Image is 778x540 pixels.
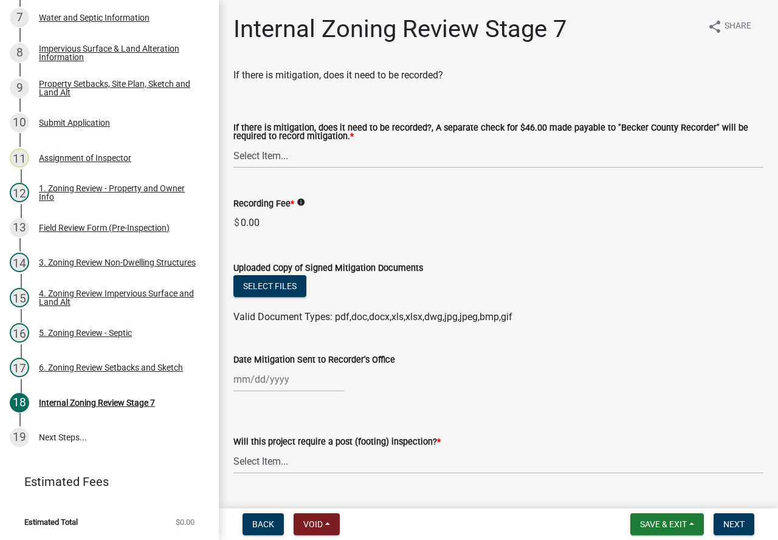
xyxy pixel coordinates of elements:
label: Uploaded Copy of Signed Mitigation Documents [233,264,423,273]
label: If there is mitigation, does it need to be recorded?, A separate check for $46.00 made payable to... [233,124,763,142]
button: Back [243,513,284,535]
button: Save & Exit [630,513,704,535]
div: 17 [10,358,29,377]
span: Save & Exit [640,519,687,529]
div: Internal Zoning Review Stage 7 [39,398,155,407]
label: Date Mitigation Sent to Recorder's Office [233,356,395,364]
div: 15 [10,288,29,307]
span: Next [723,519,745,529]
span: $ [233,211,240,235]
div: 3. Zoning Review Non-Dwelling Structures [39,258,196,267]
h1: Internal Zoning Review Stage 7 [233,15,566,44]
div: 8 [10,43,29,63]
div: 4. Zoning Review Impervious Surface and Land Alt [39,289,199,306]
div: Impervious Surface & Land Alteration Information [39,44,199,61]
span: Share [725,19,751,34]
div: Submit Application [39,118,110,127]
div: 6. Zoning Review Setbacks and Sketch [39,363,183,372]
div: 1. Zoning Review - Property and Owner Info [39,184,199,201]
div: Field Review Form (Pre-Inspection) [39,224,170,232]
button: Void [294,513,340,535]
div: 9 [10,78,29,98]
div: 7 [10,8,29,27]
div: 12 [10,183,29,202]
i: info [297,198,305,207]
button: Select files [233,275,306,297]
button: Next [714,513,754,535]
span: Back [252,519,274,529]
input: mm/dd/yyyy [233,367,345,392]
span: Estimated Total [24,518,78,526]
i: share [707,19,722,34]
span: If there is mitigation, does it need to be recorded? [233,69,443,81]
span: Valid Document Types: pdf,doc,docx,xls,xlsx,dwg,jpg,jpeg,bmp,gif [233,311,512,323]
div: 16 [10,323,29,343]
span: Void [303,519,323,529]
label: Recording Fee [233,200,294,208]
div: 19 [10,428,29,447]
button: shareShare [698,15,761,38]
div: Property Setbacks, Site Plan, Sketch and Land Alt [39,80,199,97]
div: 5. Zoning Review - Septic [39,329,132,337]
div: 10 [10,113,29,132]
div: Assignment of Inspector [39,154,131,162]
div: 11 [10,148,29,168]
div: 14 [10,253,29,272]
span: $0.00 [176,518,194,526]
div: Water and Septic Information [39,13,150,22]
label: Will this project require a post (footing) inspection? [233,438,441,446]
div: 18 [10,393,29,412]
a: Estimated Fees [10,470,199,494]
div: 13 [10,218,29,238]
